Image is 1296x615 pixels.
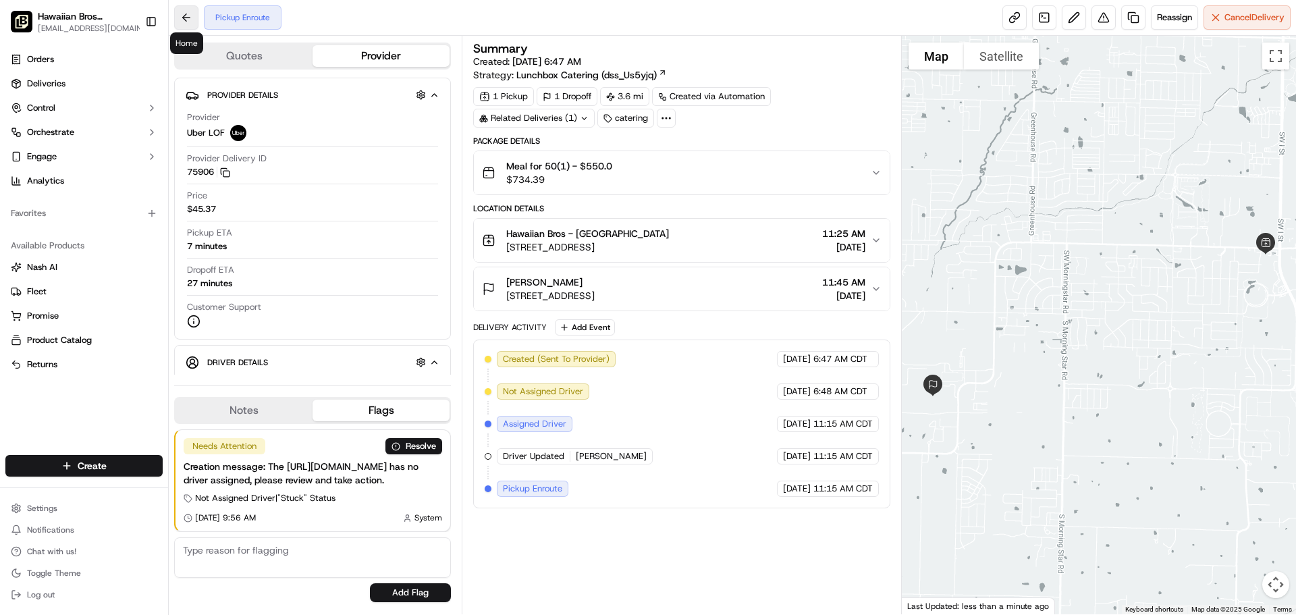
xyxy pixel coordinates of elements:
span: Meal for 50(1) - $550.0 [506,159,612,173]
span: Not Assigned Driver | "Stuck" Status [195,492,335,504]
span: Deliveries [27,78,65,90]
span: Dropoff ETA [187,264,234,276]
span: Promise [27,310,59,322]
span: Driver Details [207,357,268,368]
button: Engage [5,146,163,167]
button: Flags [313,400,450,421]
span: Orders [27,53,54,65]
span: 11:45 AM [822,275,865,289]
span: [PERSON_NAME] [576,450,647,462]
a: Product Catalog [11,334,157,346]
button: Add Event [555,319,615,336]
span: Engage [27,151,57,163]
button: Quotes [175,45,313,67]
button: Orchestrate [5,122,163,143]
button: CancelDelivery [1204,5,1291,30]
div: We're available if you need us! [46,142,171,153]
button: Notes [175,400,313,421]
span: Created: [473,55,581,68]
button: Start new chat [230,133,246,149]
div: 27 minutes [187,277,232,290]
button: Promise [5,305,163,327]
button: Show street map [909,43,964,70]
span: 6:47 AM CDT [813,353,867,365]
span: Nash AI [27,261,57,273]
button: Control [5,97,163,119]
span: Customer Support [187,301,261,313]
button: Hawaiian Bros - [GEOGRAPHIC_DATA][STREET_ADDRESS]11:25 AM[DATE] [474,219,889,262]
div: 3.6 mi [600,87,649,106]
span: Pickup ETA [187,227,232,239]
span: Reassign [1157,11,1192,24]
span: [DATE] 6:47 AM [512,55,581,68]
span: Create [78,459,107,473]
span: Control [27,102,55,114]
span: System [414,512,442,523]
button: 75906 [187,166,230,178]
span: [DATE] [783,418,811,430]
span: Lunchbox Catering (dss_Us5yjq) [516,68,657,82]
a: Terms (opens in new tab) [1273,606,1292,613]
span: Provider Details [207,90,278,101]
span: API Documentation [128,196,217,209]
span: Fleet [27,286,47,298]
h3: Summary [473,43,528,55]
button: Toggle fullscreen view [1262,43,1289,70]
button: Hawaiian Bros ([GEOGRAPHIC_DATA]) [38,9,138,23]
button: Meal for 50(1) - $550.0$734.39 [474,151,889,194]
span: Analytics [27,175,64,187]
div: 💻 [114,197,125,208]
button: Fleet [5,281,163,302]
span: Assigned Driver [503,418,566,430]
span: Toggle Theme [27,568,81,579]
button: Provider Details [186,84,439,106]
button: Keyboard shortcuts [1125,605,1183,614]
span: Pylon [134,229,163,239]
span: 11:15 AM CDT [813,418,873,430]
span: [DATE] [822,289,865,302]
span: Pickup Enroute [503,483,562,495]
button: Hawaiian Bros (Bentonville_Regional Airport Blvd)Hawaiian Bros ([GEOGRAPHIC_DATA])[EMAIL_ADDRESS]... [5,5,140,38]
span: Log out [27,589,55,600]
div: 📗 [13,197,24,208]
span: Provider Delivery ID [187,153,267,165]
img: uber-new-logo.jpeg [230,125,246,141]
div: Location Details [473,203,890,214]
button: Add Flag [370,583,451,602]
div: Package Details [473,136,890,146]
button: Settings [5,499,163,518]
span: Cancel Delivery [1224,11,1285,24]
a: Powered byPylon [95,228,163,239]
img: 1736555255976-a54dd68f-1ca7-489b-9aae-adbdc363a1c4 [13,129,38,153]
span: 11:25 AM [822,227,865,240]
div: Delivery Activity [473,322,547,333]
span: Hawaiian Bros - [GEOGRAPHIC_DATA] [506,227,669,240]
button: Chat with us! [5,542,163,561]
div: Created via Automation [652,87,771,106]
span: [DATE] 9:56 AM [195,512,256,523]
span: 6:48 AM CDT [813,385,867,398]
button: Product Catalog [5,329,163,351]
a: Lunchbox Catering (dss_Us5yjq) [516,68,667,82]
span: [STREET_ADDRESS] [506,289,595,302]
a: Open this area in Google Maps (opens a new window) [905,597,950,614]
div: Strategy: [473,68,667,82]
button: Reassign [1151,5,1198,30]
input: Got a question? Start typing here... [35,87,243,101]
button: Nash AI [5,257,163,278]
div: catering [597,109,654,128]
button: [EMAIL_ADDRESS][DOMAIN_NAME] [38,23,153,34]
a: Returns [11,358,157,371]
button: Create [5,455,163,477]
span: Uber LOF [187,127,225,139]
span: $45.37 [187,203,216,215]
span: $734.39 [506,173,612,186]
span: [DATE] [783,385,811,398]
span: Returns [27,358,57,371]
a: 💻API Documentation [109,190,222,215]
img: Google [905,597,950,614]
span: Product Catalog [27,334,92,346]
span: Price [187,190,207,202]
span: Not Assigned Driver [503,385,583,398]
span: Driver Updated [503,450,564,462]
